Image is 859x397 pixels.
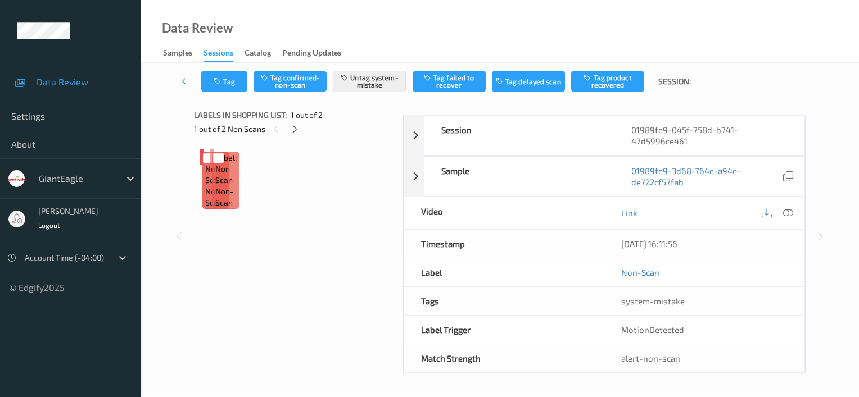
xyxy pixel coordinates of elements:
button: Tag [201,71,247,92]
span: Session: [658,76,691,87]
span: non-scan [215,186,237,208]
span: non-scan [205,186,227,208]
a: Link [621,207,638,218]
a: Sessions [204,45,245,62]
span: Label: Non-Scan [215,152,237,186]
span: 1 out of 2 [291,109,323,121]
button: Tag product recovered [571,71,644,92]
div: Session01989fe9-045f-758d-b741-47d5996ce461 [404,115,805,156]
div: 01989fe9-045f-758d-b741-47d5996ce461 [614,116,804,155]
div: Sample01989fe9-3d68-764e-a94e-de722cf57fab [404,156,805,197]
button: Tag failed to recover [413,71,486,92]
a: Catalog [245,45,282,61]
span: Labels in shopping list: [194,109,287,121]
div: Samples [163,47,192,61]
div: Catalog [245,47,271,61]
div: 1 out of 2 Non Scans [194,122,395,136]
a: Samples [163,45,204,61]
a: Non-Scan [621,267,659,278]
a: Pending Updates [282,45,352,61]
div: Timestamp [404,230,604,258]
div: alert-non-scan [621,353,788,364]
div: Video [404,197,604,229]
span: system-mistake [621,296,685,306]
div: Sessions [204,47,233,62]
span: Label: Non-Scan [205,152,227,186]
div: Label Trigger [404,316,604,344]
div: Match Strength [404,344,604,372]
a: 01989fe9-3d68-764e-a94e-de722cf57fab [631,165,781,188]
button: Tag delayed scan [492,71,565,92]
div: Tags [404,287,604,315]
div: Sample [424,157,614,196]
button: Untag system-mistake [333,71,406,92]
div: [DATE] 16:11:56 [621,238,788,249]
div: Data Review [162,22,233,34]
div: Session [424,116,614,155]
button: Tag confirmed-non-scan [254,71,327,92]
div: Label [404,258,604,286]
div: MotionDetected [604,316,804,344]
div: Pending Updates [282,47,341,61]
